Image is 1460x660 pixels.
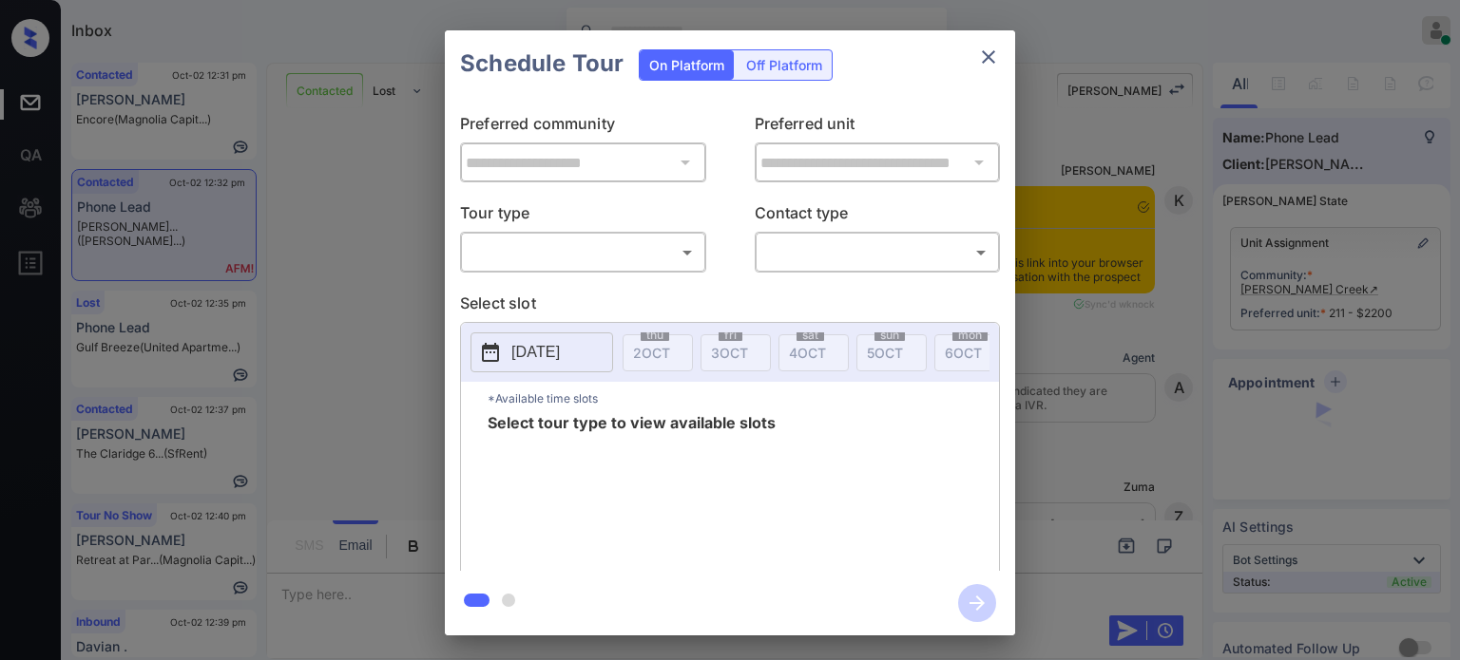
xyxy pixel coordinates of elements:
[488,382,999,415] p: *Available time slots
[460,292,1000,322] p: Select slot
[737,50,832,80] div: Off Platform
[460,112,706,142] p: Preferred community
[755,112,1001,142] p: Preferred unit
[460,201,706,232] p: Tour type
[755,201,1001,232] p: Contact type
[511,341,560,364] p: [DATE]
[471,332,613,372] button: [DATE]
[640,50,734,80] div: On Platform
[445,30,639,97] h2: Schedule Tour
[970,38,1008,76] button: close
[488,415,776,567] span: Select tour type to view available slots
